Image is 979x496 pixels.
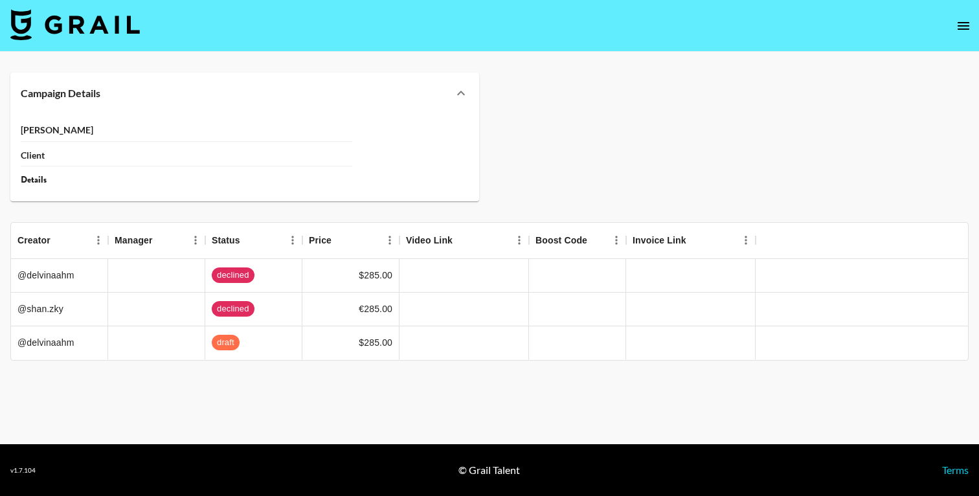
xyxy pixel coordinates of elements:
[115,222,153,258] div: Manager
[587,231,605,249] button: Sort
[21,87,100,100] strong: Campaign Details
[240,231,258,249] button: Sort
[458,464,520,477] div: © Grail Talent
[186,231,205,250] button: Menu
[332,231,350,249] button: Sort
[205,222,302,258] div: Status
[359,302,392,315] div: €285.00
[11,326,108,360] div: @delvinaahm
[11,259,108,293] div: @delvinaahm
[10,73,479,114] div: Campaign Details
[633,222,686,258] div: Invoice Link
[359,336,392,349] div: $285.00
[535,222,587,258] div: Boost Code
[626,222,756,258] div: Invoice Link
[529,222,626,258] div: Boost Code
[399,222,529,258] div: Video Link
[942,464,969,476] a: Terms
[21,174,352,186] div: Details
[212,222,240,258] div: Status
[17,222,51,258] div: Creator
[951,13,976,39] button: open drawer
[283,231,302,250] button: Menu
[212,337,240,349] span: draft
[686,231,704,249] button: Sort
[607,231,626,250] button: Menu
[51,231,69,249] button: Sort
[21,124,93,136] strong: [PERSON_NAME]
[89,231,108,250] button: Menu
[21,150,45,161] strong: Client
[453,231,471,249] button: Sort
[302,222,399,258] div: Price
[736,231,756,250] button: Menu
[309,222,332,258] div: Price
[406,222,453,258] div: Video Link
[10,9,140,40] img: Grail Talent
[108,222,205,258] div: Manager
[510,231,529,250] button: Menu
[380,231,399,250] button: Menu
[153,231,171,249] button: Sort
[11,293,108,326] div: @shan.zky
[212,269,254,282] span: declined
[11,222,108,258] div: Creator
[359,269,392,282] div: $285.00
[10,466,36,475] div: v 1.7.104
[212,303,254,315] span: declined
